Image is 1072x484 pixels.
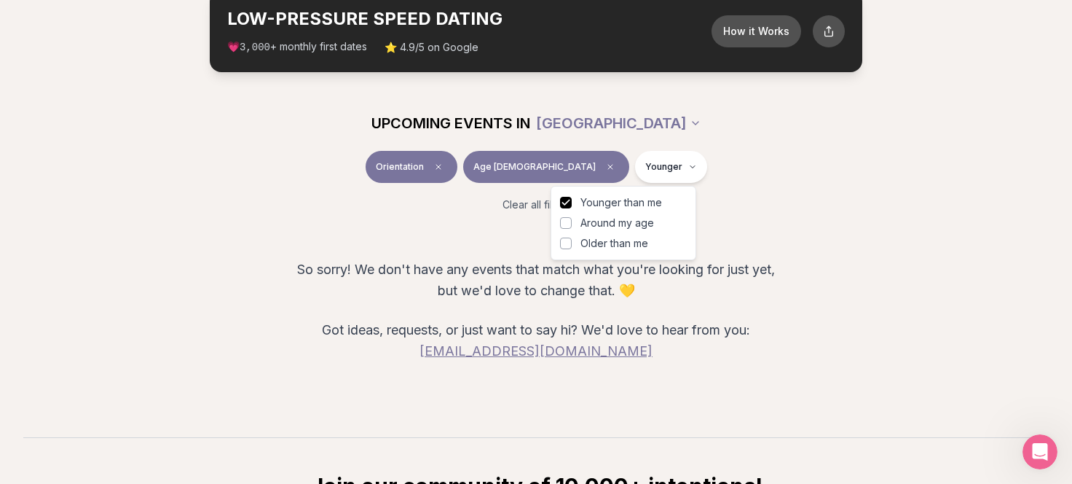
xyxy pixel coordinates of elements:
[366,151,457,183] button: OrientationClear event type filter
[240,42,270,53] span: 3,000
[635,151,707,183] button: Younger
[291,319,781,362] p: Got ideas, requests, or just want to say hi? We'd love to hear from you:
[560,217,572,229] button: Around my age
[371,113,530,133] span: UPCOMING EVENTS IN
[1022,434,1057,469] iframe: Intercom live chat
[376,161,424,173] span: Orientation
[580,216,654,230] span: Around my age
[473,161,596,173] span: Age [DEMOGRAPHIC_DATA]
[385,40,478,55] span: ⭐ 4.9/5 on Google
[227,7,712,31] h2: LOW-PRESSURE SPEED DATING
[419,343,653,359] a: [EMAIL_ADDRESS][DOMAIN_NAME]
[580,236,648,251] span: Older than me
[463,151,629,183] button: Age [DEMOGRAPHIC_DATA]Clear age
[494,189,579,221] button: Clear all filters
[560,238,572,249] button: Older than me
[580,195,662,210] span: Younger than me
[227,39,367,55] span: 💗 + monthly first dates
[602,158,619,176] span: Clear age
[712,15,801,47] button: How it Works
[560,197,572,208] button: Younger than me
[291,259,781,302] p: So sorry! We don't have any events that match what you're looking for just yet, but we'd love to ...
[536,107,701,139] button: [GEOGRAPHIC_DATA]
[645,161,682,173] span: Younger
[430,158,447,176] span: Clear event type filter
